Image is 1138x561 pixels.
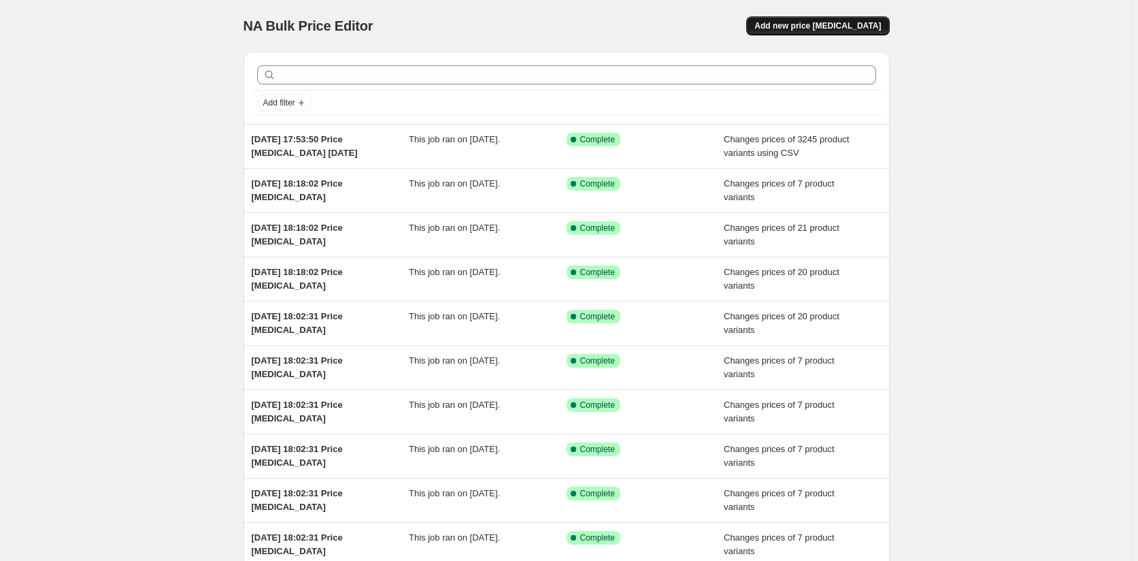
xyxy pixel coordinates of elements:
[252,488,343,512] span: [DATE] 18:02:31 Price [MEDICAL_DATA]
[409,444,500,454] span: This job ran on [DATE].
[409,400,500,410] span: This job ran on [DATE].
[724,444,835,468] span: Changes prices of 7 product variants
[252,355,343,379] span: [DATE] 18:02:31 Price [MEDICAL_DATA]
[409,134,500,144] span: This job ran on [DATE].
[252,444,343,468] span: [DATE] 18:02:31 Price [MEDICAL_DATA]
[580,134,615,145] span: Complete
[252,178,343,202] span: [DATE] 18:18:02 Price [MEDICAL_DATA]
[252,311,343,335] span: [DATE] 18:02:31 Price [MEDICAL_DATA]
[409,178,500,189] span: This job ran on [DATE].
[257,95,312,111] button: Add filter
[724,400,835,423] span: Changes prices of 7 product variants
[580,311,615,322] span: Complete
[580,400,615,411] span: Complete
[580,355,615,366] span: Complete
[409,223,500,233] span: This job ran on [DATE].
[580,488,615,499] span: Complete
[580,178,615,189] span: Complete
[724,355,835,379] span: Changes prices of 7 product variants
[263,97,295,108] span: Add filter
[724,532,835,556] span: Changes prices of 7 product variants
[724,488,835,512] span: Changes prices of 7 product variants
[724,178,835,202] span: Changes prices of 7 product variants
[252,134,358,158] span: [DATE] 17:53:50 Price [MEDICAL_DATA] [DATE]
[724,223,839,246] span: Changes prices of 21 product variants
[252,400,343,423] span: [DATE] 18:02:31 Price [MEDICAL_DATA]
[252,223,343,246] span: [DATE] 18:18:02 Price [MEDICAL_DATA]
[724,311,839,335] span: Changes prices of 20 product variants
[580,532,615,543] span: Complete
[409,311,500,321] span: This job ran on [DATE].
[746,16,889,35] button: Add new price [MEDICAL_DATA]
[409,355,500,366] span: This job ran on [DATE].
[252,267,343,291] span: [DATE] 18:18:02 Price [MEDICAL_DATA]
[580,223,615,234] span: Complete
[580,444,615,455] span: Complete
[580,267,615,278] span: Complete
[252,532,343,556] span: [DATE] 18:02:31 Price [MEDICAL_DATA]
[724,134,849,158] span: Changes prices of 3245 product variants using CSV
[724,267,839,291] span: Changes prices of 20 product variants
[754,20,881,31] span: Add new price [MEDICAL_DATA]
[409,532,500,543] span: This job ran on [DATE].
[244,18,373,33] span: NA Bulk Price Editor
[409,488,500,498] span: This job ran on [DATE].
[409,267,500,277] span: This job ran on [DATE].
